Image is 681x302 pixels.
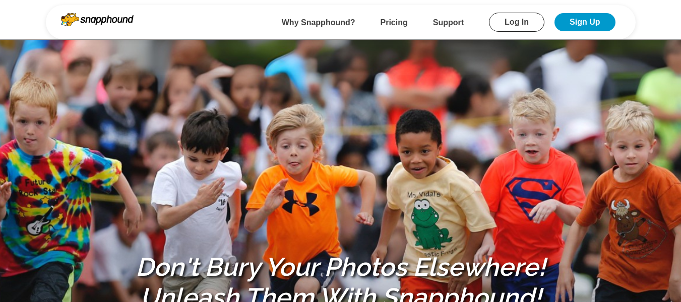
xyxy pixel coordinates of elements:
a: Sign Up [554,13,615,31]
img: Snapphound Logo [61,13,134,26]
a: Pricing [381,18,408,27]
a: Why Snapphound? [282,18,355,27]
a: Support [433,18,464,27]
a: Log In [489,13,544,32]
